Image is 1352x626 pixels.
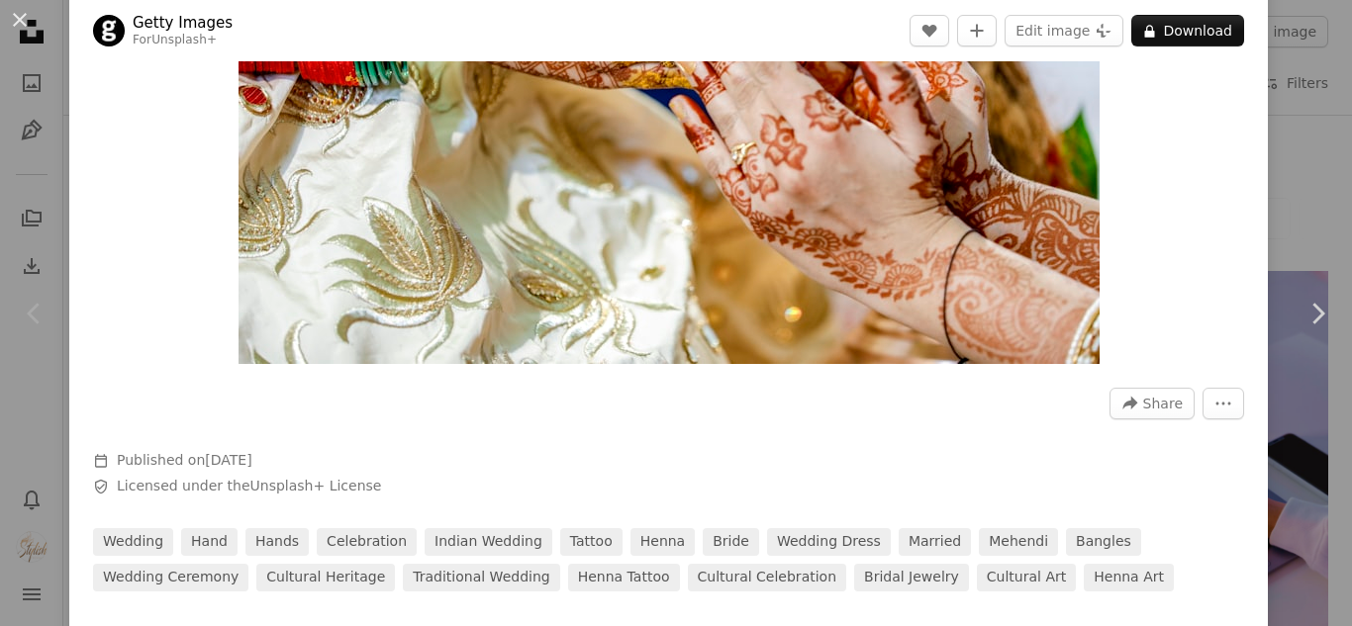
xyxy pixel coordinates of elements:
[979,528,1058,556] a: mehendi
[245,528,309,556] a: hands
[1283,219,1352,408] a: Next
[1131,15,1244,46] button: Download
[899,528,971,556] a: married
[205,452,251,468] time: April 21, 2023 at 7:47:00 PM GMT+4
[317,528,417,556] a: celebration
[403,564,559,591] a: traditional wedding
[560,528,623,556] a: tattoo
[133,13,233,33] a: Getty Images
[250,478,382,493] a: Unsplash+ License
[117,477,381,496] span: Licensed under the
[151,33,217,46] a: Unsplash+
[1066,528,1141,556] a: bangles
[977,564,1076,591] a: cultural art
[133,33,233,48] div: For
[767,528,891,556] a: wedding dress
[181,528,238,556] a: hand
[854,564,969,591] a: bridal jewelry
[1005,15,1123,46] button: Edit image
[568,564,680,591] a: henna tattoo
[630,528,695,556] a: henna
[93,15,125,46] img: Go to Getty Images's profile
[688,564,847,591] a: cultural celebration
[93,528,173,556] a: wedding
[1143,389,1183,418] span: Share
[910,15,949,46] button: Like
[425,528,552,556] a: indian wedding
[256,564,395,591] a: cultural heritage
[1203,388,1244,419] button: More Actions
[1084,564,1174,591] a: henna art
[117,452,252,468] span: Published on
[957,15,997,46] button: Add to Collection
[703,528,759,556] a: bride
[93,564,248,591] a: wedding ceremony
[1110,388,1195,419] button: Share this image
